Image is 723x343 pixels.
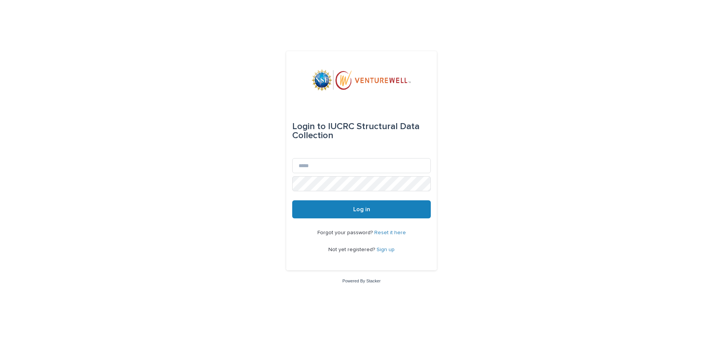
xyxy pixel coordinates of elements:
[342,279,380,283] a: Powered By Stacker
[317,230,374,235] span: Forgot your password?
[292,122,326,131] span: Login to
[377,247,395,252] a: Sign up
[292,200,431,218] button: Log in
[374,230,406,235] a: Reset it here
[328,247,377,252] span: Not yet registered?
[292,116,431,146] div: IUCRC Structural Data Collection
[353,206,370,212] span: Log in
[312,69,411,92] img: mWhVGmOKROS2pZaMU8FQ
